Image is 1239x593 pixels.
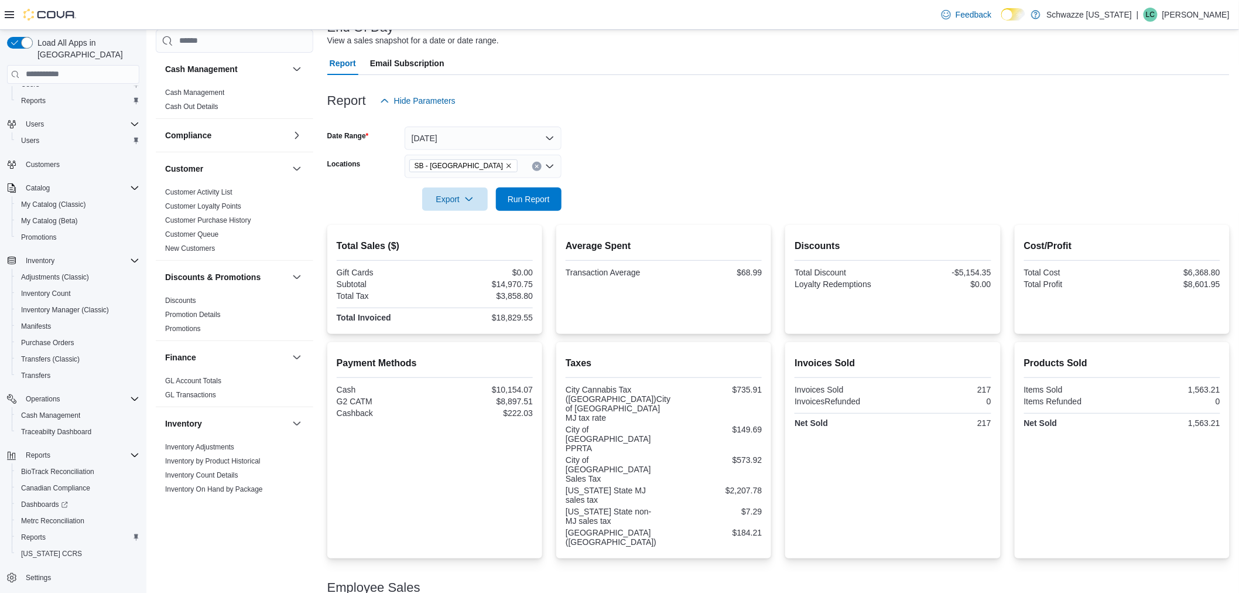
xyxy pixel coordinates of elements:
[16,94,139,108] span: Reports
[895,397,991,406] div: 0
[21,117,139,131] span: Users
[290,350,304,364] button: Finance
[795,397,891,406] div: InvoicesRefunded
[21,181,139,195] span: Catalog
[337,397,433,406] div: G2 CATM
[566,528,662,547] div: [GEOGRAPHIC_DATA] ([GEOGRAPHIC_DATA])
[21,216,78,226] span: My Catalog (Beta)
[16,369,55,383] a: Transfers
[1024,385,1120,394] div: Items Sold
[165,103,218,111] a: Cash Out Details
[165,443,234,451] a: Inventory Adjustments
[12,93,144,109] button: Reports
[12,132,144,149] button: Users
[21,427,91,437] span: Traceabilty Dashboard
[337,268,433,277] div: Gift Cards
[290,62,304,76] button: Cash Management
[666,425,762,434] div: $149.69
[545,162,555,171] button: Open list of options
[165,230,218,238] a: Customer Queue
[26,394,60,404] span: Operations
[566,486,662,505] div: [US_STATE] State MJ sales tax
[327,159,361,169] label: Locations
[21,448,139,462] span: Reports
[21,549,82,558] span: [US_STATE] CCRS
[16,303,139,317] span: Inventory Manager (Classic)
[26,183,50,193] span: Catalog
[1024,239,1220,253] h2: Cost/Profit
[21,233,57,242] span: Promotions
[895,280,991,289] div: $0.00
[16,425,139,439] span: Traceabilty Dashboard
[16,287,76,301] a: Inventory Count
[165,471,238,480] span: Inventory Count Details
[12,407,144,424] button: Cash Management
[21,448,55,462] button: Reports
[21,570,139,585] span: Settings
[895,268,991,277] div: -$5,154.35
[16,270,94,284] a: Adjustments (Classic)
[1001,21,1002,21] span: Dark Mode
[290,162,304,176] button: Customer
[327,131,369,141] label: Date Range
[566,455,662,483] div: City of [GEOGRAPHIC_DATA] Sales Tax
[21,392,65,406] button: Operations
[33,37,139,60] span: Load All Apps in [GEOGRAPHIC_DATA]
[156,374,313,407] div: Finance
[2,116,144,132] button: Users
[165,324,201,333] span: Promotions
[566,356,762,370] h2: Taxes
[21,289,71,298] span: Inventory Count
[437,280,533,289] div: $14,970.75
[26,451,50,460] span: Reports
[2,391,144,407] button: Operations
[21,533,46,542] span: Reports
[16,230,61,244] a: Promotions
[12,424,144,440] button: Traceabilty Dashboard
[165,376,221,386] span: GL Account Totals
[795,385,891,394] div: Invoices Sold
[16,547,139,561] span: Washington CCRS
[21,355,80,364] span: Transfers (Classic)
[795,356,991,370] h2: Invoices Sold
[508,193,550,205] span: Run Report
[337,408,433,418] div: Cashback
[290,270,304,284] button: Discounts & Promotions
[437,408,533,418] div: $222.03
[21,411,80,420] span: Cash Management
[415,160,503,172] span: SB - [GEOGRAPHIC_DATA]
[12,513,144,529] button: Metrc Reconciliation
[165,216,251,225] span: Customer Purchase History
[165,311,221,319] a: Promotion Details
[937,3,996,26] a: Feedback
[165,244,215,253] span: New Customers
[21,516,84,526] span: Metrc Reconciliation
[16,481,139,495] span: Canadian Compliance
[165,352,196,363] h3: Finance
[16,497,73,512] a: Dashboards
[165,129,287,141] button: Compliance
[12,302,144,318] button: Inventory Manager (Classic)
[26,573,51,582] span: Settings
[337,280,433,289] div: Subtotal
[337,385,433,394] div: Cash
[16,497,139,512] span: Dashboards
[165,216,251,224] a: Customer Purchase History
[16,134,139,148] span: Users
[16,547,87,561] a: [US_STATE] CCRS
[21,571,56,585] a: Settings
[566,507,662,526] div: [US_STATE] State non-MJ sales tax
[165,271,287,283] button: Discounts & Promotions
[21,272,89,282] span: Adjustments (Classic)
[666,507,762,516] div: $7.29
[12,480,144,496] button: Canadian Compliance
[1124,385,1220,394] div: 1,563.21
[21,158,64,172] a: Customers
[165,271,261,283] h3: Discounts & Promotions
[165,63,238,75] h3: Cash Management
[165,485,263,494] span: Inventory On Hand by Package
[16,352,139,366] span: Transfers (Classic)
[165,63,287,75] button: Cash Management
[405,127,562,150] button: [DATE]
